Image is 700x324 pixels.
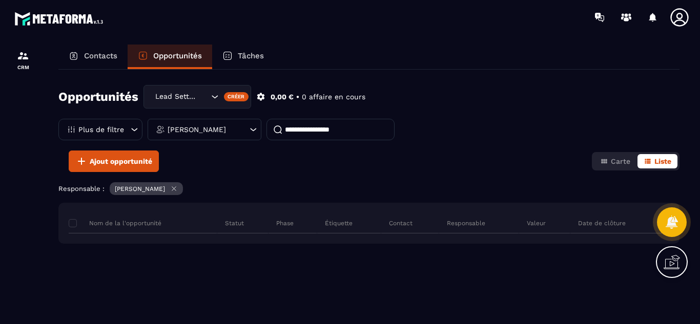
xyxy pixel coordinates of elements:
input: Search for option [198,91,209,102]
p: Phase [276,219,294,227]
span: Carte [611,157,630,165]
a: Opportunités [128,45,212,69]
button: Ajout opportunité [69,150,159,172]
div: Créer [224,92,249,101]
p: Plus de filtre [78,126,124,133]
p: Nom de la l'opportunité [69,219,161,227]
span: Lead Setting [153,91,198,102]
a: Contacts [58,45,128,69]
div: Search for option [143,85,251,109]
p: Date de clôture [578,219,626,227]
p: • [296,92,299,102]
p: CRM [3,64,44,70]
p: Valeur [527,219,546,227]
p: [PERSON_NAME] [115,185,165,192]
p: Contact [389,219,413,227]
button: Carte [594,154,636,168]
a: formationformationCRM [3,42,44,78]
button: Liste [637,154,677,168]
p: Étiquette [325,219,353,227]
p: 0 affaire en cours [302,92,365,102]
span: Ajout opportunité [90,156,152,166]
span: Liste [654,157,671,165]
p: Tâches [238,51,264,60]
p: Responsable [447,219,485,227]
p: [PERSON_NAME] [168,126,226,133]
p: Opportunités [153,51,202,60]
p: Responsable : [58,185,105,192]
p: Statut [225,219,244,227]
a: Tâches [212,45,274,69]
img: logo [14,9,107,28]
img: formation [17,50,29,62]
p: Contacts [84,51,117,60]
h2: Opportunités [58,87,138,107]
p: 0,00 € [271,92,294,102]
